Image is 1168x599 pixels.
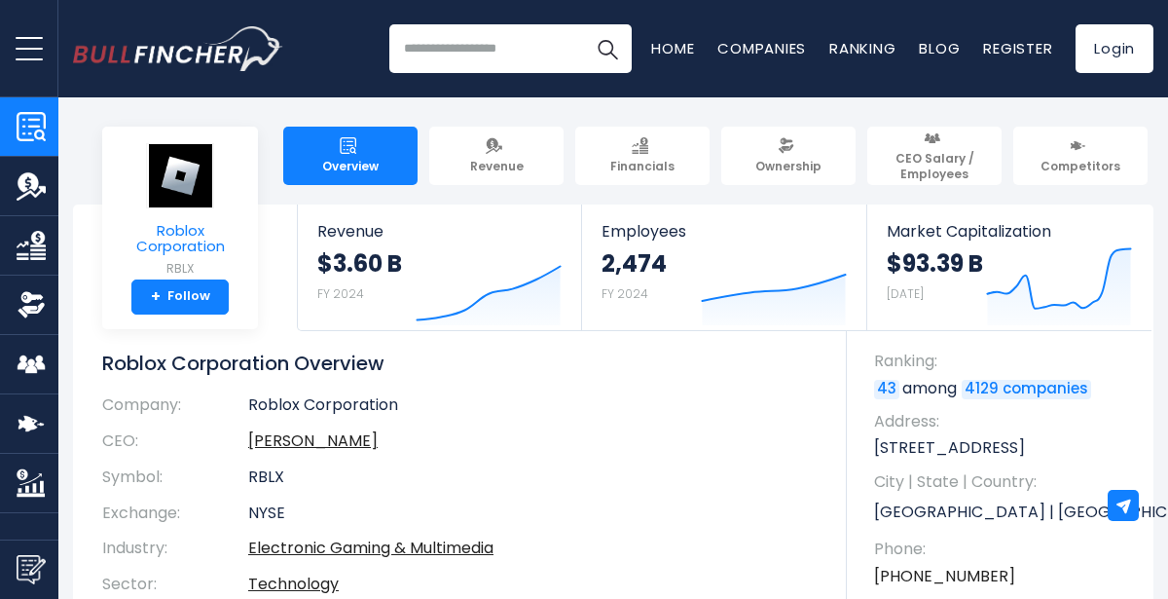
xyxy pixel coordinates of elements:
a: Go to homepage [73,26,282,71]
a: Home [651,38,694,58]
span: Ranking: [874,351,1134,372]
a: Login [1076,24,1153,73]
span: Address: [874,411,1134,432]
p: among [874,378,1134,399]
strong: + [151,288,161,306]
a: +Follow [131,280,229,315]
span: Phone: [874,539,1134,560]
small: RBLX [118,260,242,278]
button: Search [583,24,632,73]
img: Ownership [17,290,46,319]
a: Technology [248,573,339,595]
a: Market Capitalization $93.39 B [DATE] [867,205,1151,330]
span: Revenue [470,159,524,174]
a: 43 [874,380,899,399]
span: Roblox Corporation [118,223,242,255]
img: Bullfincher logo [73,26,283,71]
span: Financials [610,159,675,174]
span: Overview [322,159,379,174]
a: Register [983,38,1052,58]
span: CEO Salary / Employees [876,151,993,181]
strong: 2,474 [602,248,667,279]
td: RBLX [248,460,818,496]
a: Competitors [1013,127,1148,185]
a: ceo [248,430,378,452]
p: [STREET_ADDRESS] [874,437,1134,459]
small: FY 2024 [602,285,648,302]
a: Roblox Corporation RBLX [117,142,243,280]
th: Company: [102,395,248,424]
a: Employees 2,474 FY 2024 [582,205,865,330]
strong: $93.39 B [887,248,983,279]
small: FY 2024 [317,285,364,302]
a: Ranking [829,38,895,58]
a: CEO Salary / Employees [867,127,1002,185]
th: Symbol: [102,460,248,496]
a: 4129 companies [962,380,1091,399]
th: Exchange: [102,496,248,532]
a: Ownership [721,127,856,185]
span: Employees [602,222,846,241]
span: Market Capitalization [887,222,1132,241]
strong: $3.60 B [317,248,402,279]
p: [GEOGRAPHIC_DATA] | [GEOGRAPHIC_DATA] | US [874,498,1134,527]
a: Financials [575,127,710,185]
th: Industry: [102,531,248,567]
small: [DATE] [887,285,924,302]
a: Overview [283,127,418,185]
a: Companies [717,38,806,58]
span: Ownership [755,159,821,174]
a: Revenue $3.60 B FY 2024 [298,205,581,330]
span: Revenue [317,222,562,241]
a: Revenue [429,127,564,185]
h1: Roblox Corporation Overview [102,351,818,376]
a: Electronic Gaming & Multimedia [248,537,493,559]
td: NYSE [248,496,818,532]
span: City | State | Country: [874,471,1134,493]
th: CEO: [102,424,248,460]
a: Blog [919,38,960,58]
a: [PHONE_NUMBER] [874,566,1015,587]
td: Roblox Corporation [248,395,818,424]
span: Competitors [1040,159,1120,174]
